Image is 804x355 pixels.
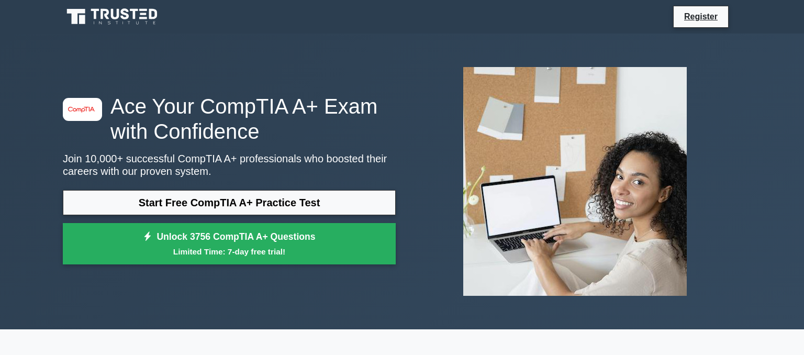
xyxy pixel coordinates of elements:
[76,246,383,258] small: Limited Time: 7-day free trial!
[678,10,724,23] a: Register
[63,223,396,265] a: Unlock 3756 CompTIA A+ QuestionsLimited Time: 7-day free trial!
[63,190,396,215] a: Start Free CompTIA A+ Practice Test
[63,94,396,144] h1: Ace Your CompTIA A+ Exam with Confidence
[63,152,396,177] p: Join 10,000+ successful CompTIA A+ professionals who boosted their careers with our proven system.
